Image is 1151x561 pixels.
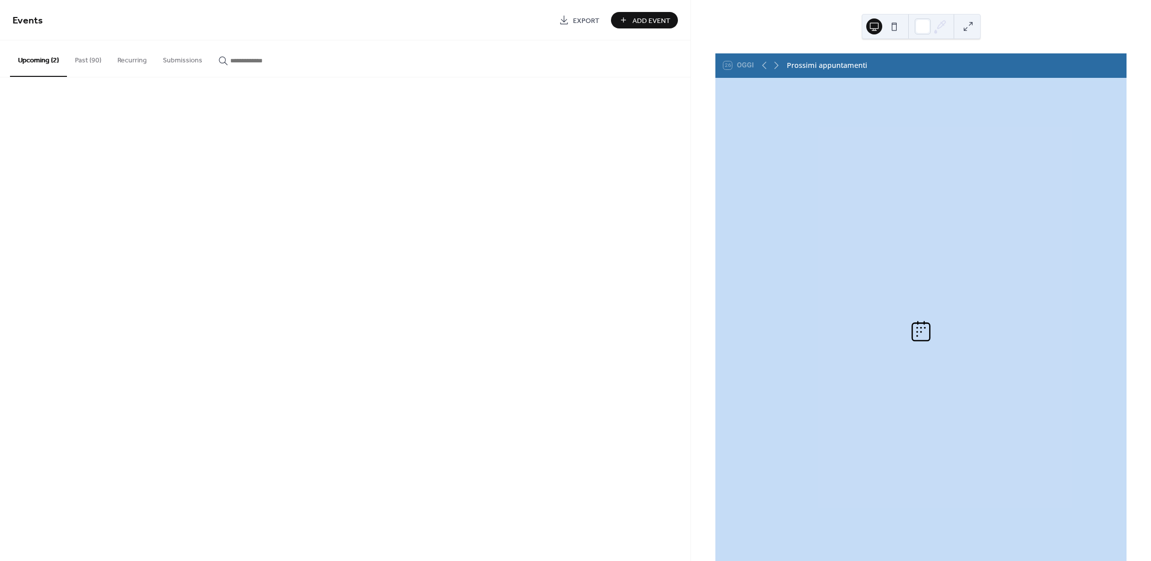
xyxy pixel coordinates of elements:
[10,40,67,77] button: Upcoming (2)
[787,60,867,71] div: Prossimi appuntamenti
[155,40,210,76] button: Submissions
[109,40,155,76] button: Recurring
[552,12,607,28] a: Export
[67,40,109,76] button: Past (90)
[573,15,599,26] span: Export
[632,15,670,26] span: Add Event
[611,12,678,28] button: Add Event
[12,11,43,30] span: Events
